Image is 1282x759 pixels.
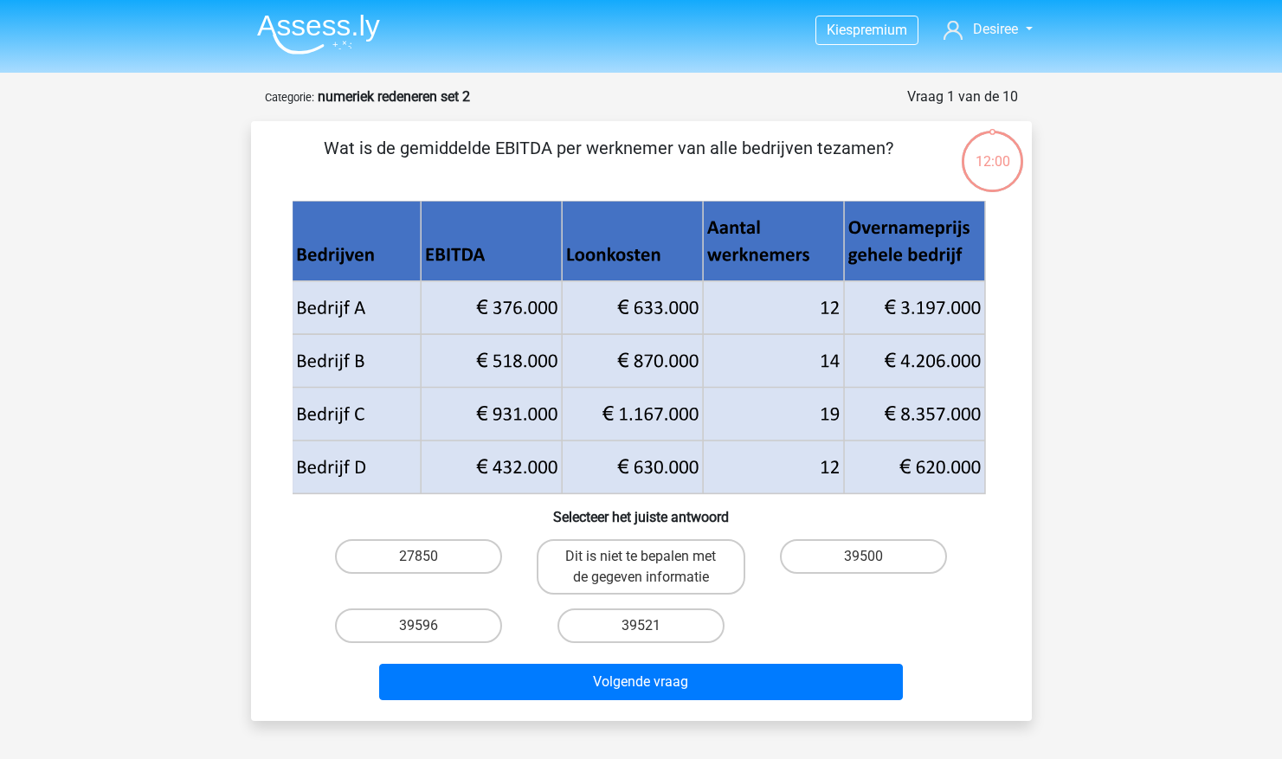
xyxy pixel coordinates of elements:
[537,539,745,595] label: Dit is niet te bepalen met de gegeven informatie
[557,608,725,643] label: 39521
[279,495,1004,525] h6: Selecteer het juiste antwoord
[335,608,502,643] label: 39596
[960,129,1025,172] div: 12:00
[265,91,314,104] small: Categorie:
[257,14,380,55] img: Assessly
[335,539,502,574] label: 27850
[816,18,918,42] a: Kiespremium
[827,22,853,38] span: Kies
[907,87,1018,107] div: Vraag 1 van de 10
[937,19,1039,40] a: Desiree
[318,88,470,105] strong: numeriek redeneren set 2
[279,135,939,187] p: Wat is de gemiddelde EBITDA per werknemer van alle bedrijven tezamen?
[853,22,907,38] span: premium
[973,21,1018,37] span: Desiree
[780,539,947,574] label: 39500
[379,664,903,700] button: Volgende vraag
